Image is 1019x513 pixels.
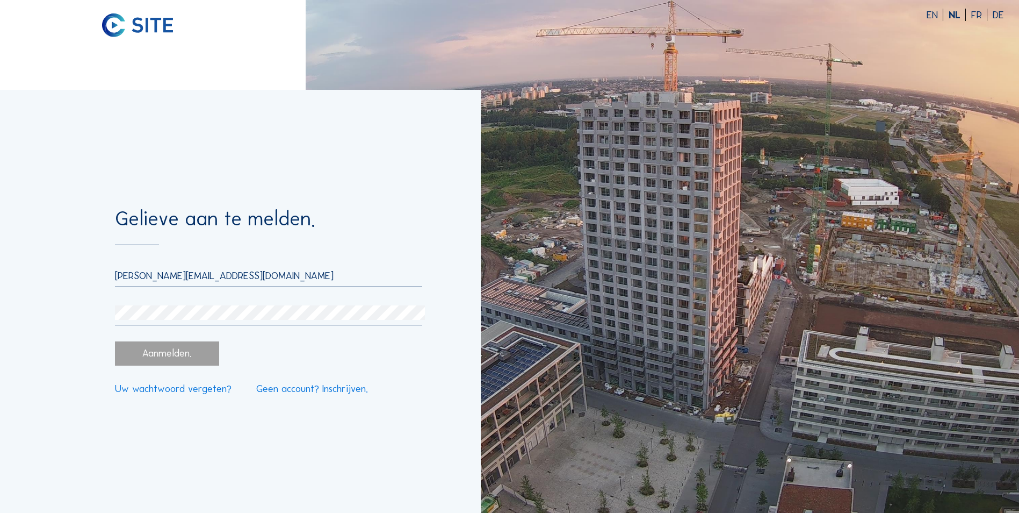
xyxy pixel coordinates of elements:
[115,384,232,394] a: Uw wachtwoord vergeten?
[971,10,987,20] div: FR
[993,10,1004,20] div: DE
[115,269,422,282] input: E-mail
[927,10,943,20] div: EN
[256,384,368,394] a: Geen account? Inschrijven.
[115,209,422,245] div: Gelieve aan te melden.
[949,10,966,20] div: NL
[102,13,174,38] img: C-SITE logo
[115,341,219,366] div: Aanmelden.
